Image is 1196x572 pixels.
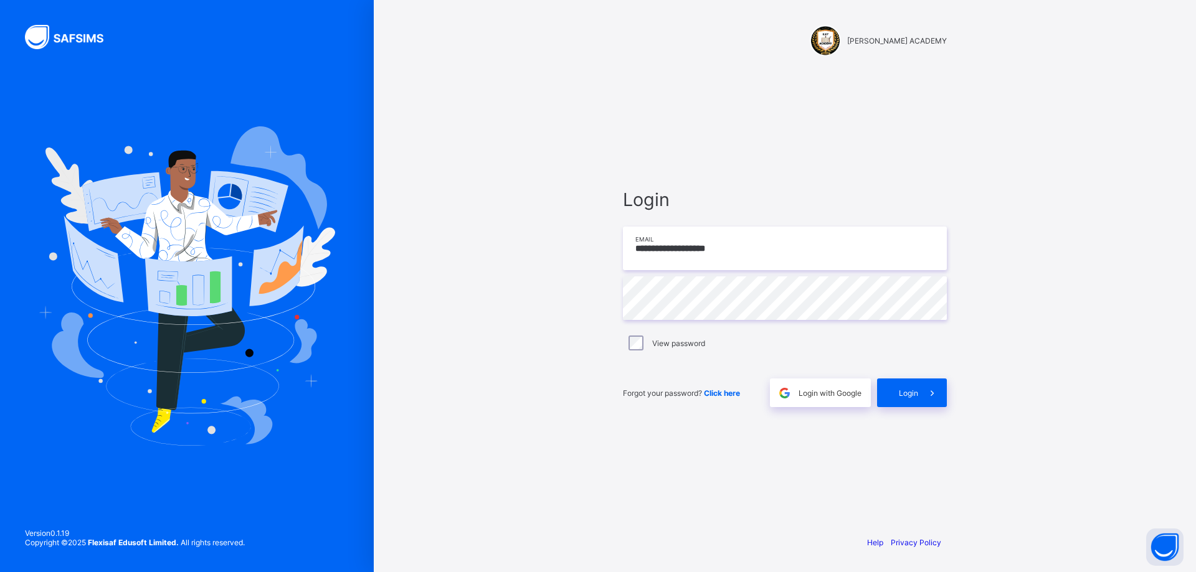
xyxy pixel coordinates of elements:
span: [PERSON_NAME] ACADEMY [847,36,947,45]
img: google.396cfc9801f0270233282035f929180a.svg [777,386,792,400]
a: Help [867,538,883,547]
label: View password [652,339,705,348]
span: Version 0.1.19 [25,528,245,538]
a: Click here [704,388,740,398]
a: Privacy Policy [891,538,941,547]
img: Hero Image [39,126,335,445]
span: Login [899,388,918,398]
span: Login with Google [799,388,861,398]
img: SAFSIMS Logo [25,25,118,49]
strong: Flexisaf Edusoft Limited. [88,538,179,547]
span: Forgot your password? [623,388,740,398]
button: Open asap [1146,528,1184,566]
span: Login [623,189,947,210]
span: Copyright © 2025 All rights reserved. [25,538,245,547]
